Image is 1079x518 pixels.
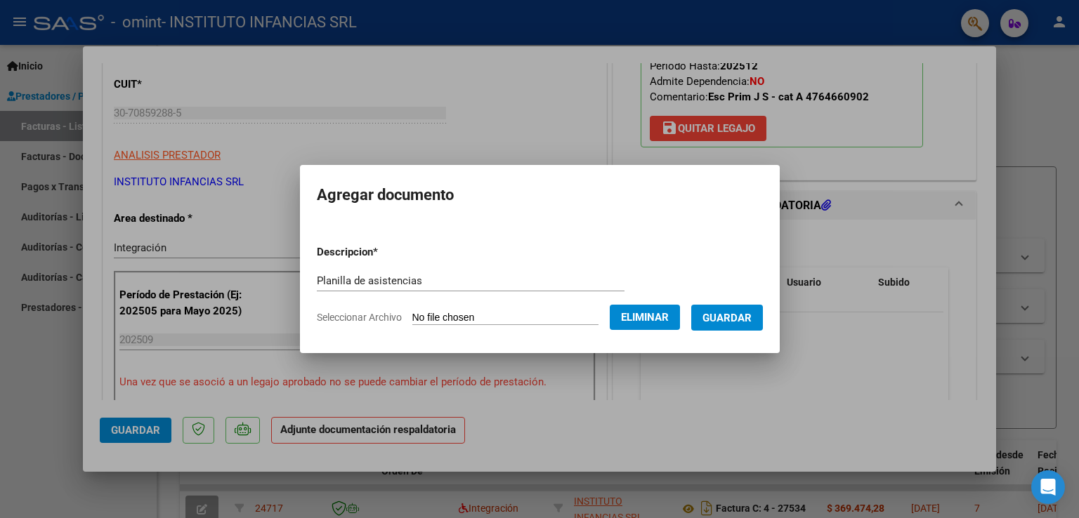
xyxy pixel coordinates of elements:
span: Eliminar [621,311,669,324]
span: Seleccionar Archivo [317,312,402,323]
button: Guardar [691,305,763,331]
button: Eliminar [610,305,680,330]
div: Open Intercom Messenger [1031,470,1065,504]
h2: Agregar documento [317,182,763,208]
p: Descripcion [317,244,451,260]
span: Guardar [702,312,752,324]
